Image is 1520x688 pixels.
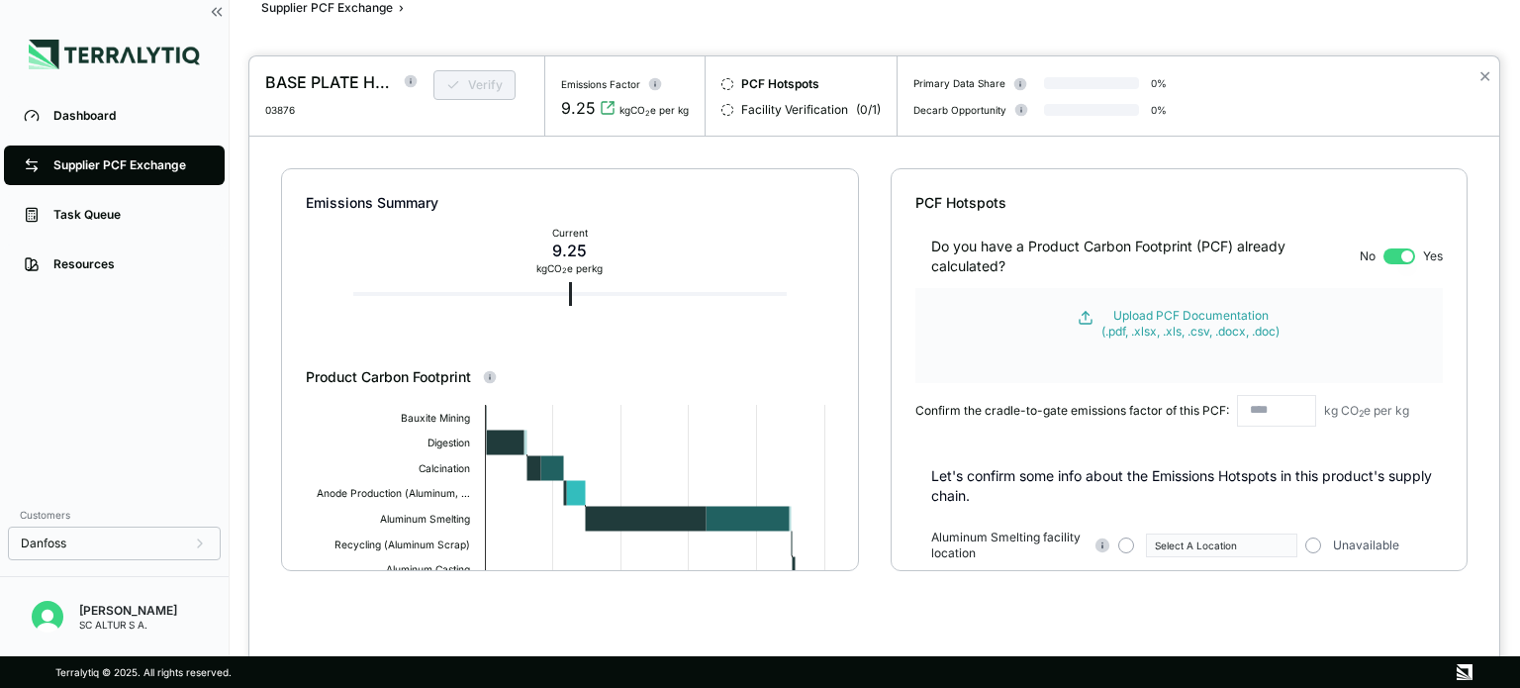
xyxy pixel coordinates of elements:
[386,563,470,576] text: Aluminum Casting
[1155,540,1288,551] div: Select A Location
[265,104,408,116] div: 03876
[1324,403,1409,419] div: kg CO e per kg
[561,78,640,90] div: Emissions Factor
[562,266,567,275] sub: 2
[536,239,603,262] div: 9.25
[334,539,470,551] text: Recycling (Aluminum Scrap)
[427,437,470,449] text: Digestion
[265,70,392,94] div: BASE PLATE H=17.0
[306,193,833,213] div: Emissions Summary
[1151,104,1167,116] div: 0 %
[1359,408,1364,419] sub: 2
[741,76,819,92] span: PCF Hotspots
[1101,308,1280,340] div: Upload PCF Documentation (.pdf, .xlsx, .xls, .csv, .docx, .doc)
[561,96,596,120] div: 9.25
[915,193,1443,213] div: PCF Hotspots
[306,367,833,387] div: Product Carbon Footprint
[913,104,1006,116] div: Decarb Opportunity
[536,262,603,274] div: kg CO e per kg
[913,77,1005,89] div: Primary Data Share
[401,412,470,425] text: Bauxite Mining
[1146,534,1297,557] button: Select A Location
[741,102,848,118] span: Facility Verification
[1478,64,1491,88] button: Close
[619,104,689,116] div: kgCO e per kg
[380,513,470,526] text: Aluminum Smelting
[915,403,1229,419] div: Confirm the cradle-to-gate emissions factor of this PCF:
[1360,248,1376,264] span: No
[1423,248,1443,264] span: Yes
[931,237,1352,276] div: Do you have a Product Carbon Footprint (PCF) already calculated?
[1151,77,1167,89] div: 0 %
[536,227,603,239] div: Current
[937,308,1421,340] button: Upload PCF Documentation(.pdf, .xlsx, .xls, .csv, .docx, .doc)
[856,102,881,118] span: ( 0 / 1 )
[931,466,1443,506] p: Let's confirm some info about the Emissions Hotspots in this product's supply chain.
[600,100,616,116] svg: View audit trail
[645,109,650,118] sub: 2
[419,462,470,474] text: Calcination
[317,487,470,499] text: Anode Production (Aluminum, …
[931,530,1085,561] span: Aluminum Smelting facility location
[1333,538,1399,553] span: Unavailable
